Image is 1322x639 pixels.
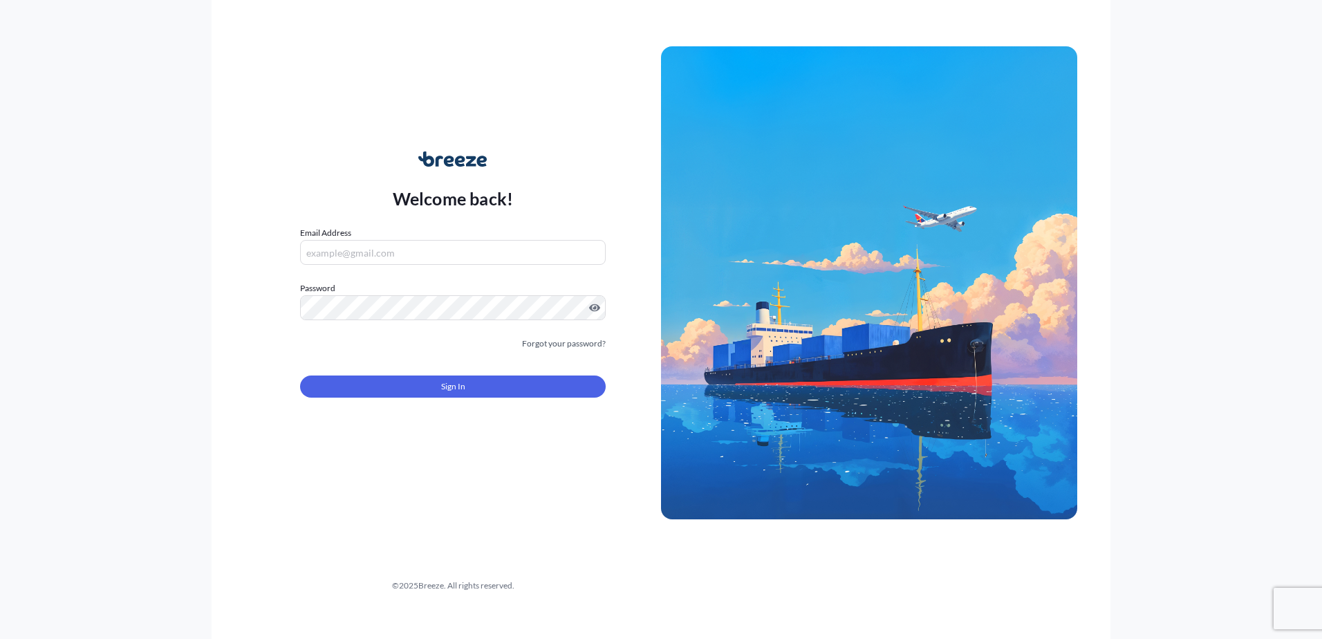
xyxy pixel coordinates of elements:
[441,380,465,393] span: Sign In
[300,281,606,295] label: Password
[522,337,606,351] a: Forgot your password?
[300,376,606,398] button: Sign In
[589,302,600,313] button: Show password
[300,226,351,240] label: Email Address
[300,240,606,265] input: example@gmail.com
[393,187,514,210] p: Welcome back!
[661,46,1077,519] img: Ship illustration
[245,579,661,593] div: © 2025 Breeze. All rights reserved.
